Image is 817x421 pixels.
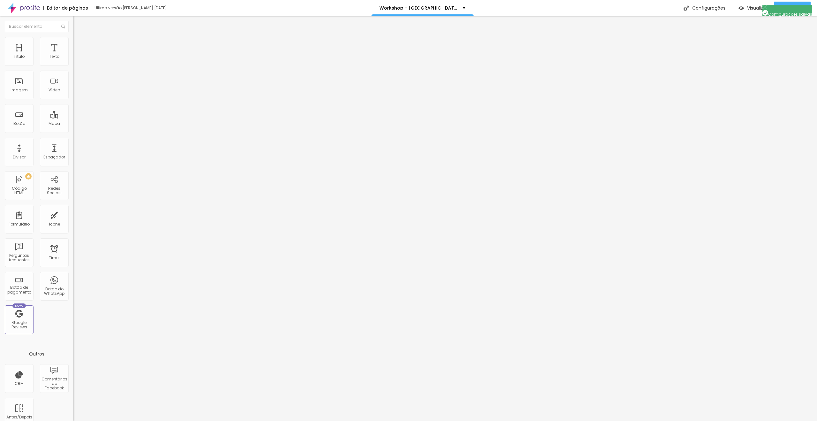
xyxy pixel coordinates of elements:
button: Publicar [774,2,811,14]
span: Configurações salvas [762,11,812,17]
img: Icone [61,25,65,28]
div: Espaçador [43,155,65,159]
div: Mapa [49,121,60,126]
div: CRM [15,381,24,386]
span: Visualizar [747,5,768,11]
button: Visualizar [732,2,774,14]
div: Divisor [13,155,26,159]
div: Botão do WhatsApp [41,287,67,296]
div: Timer [49,256,60,260]
div: Código HTML [6,186,32,195]
div: Antes/Depois [6,415,32,419]
p: Workshop - [GEOGRAPHIC_DATA] [379,6,458,10]
div: Redes Sociais [41,186,67,195]
iframe: Editor [73,16,817,421]
div: Editor de páginas [43,6,88,10]
img: view-1.svg [738,5,744,11]
img: Icone [762,5,767,9]
div: Comentários do Facebook [41,377,67,391]
div: Ícone [49,222,60,226]
div: Título [14,54,25,59]
div: Botão [13,121,25,126]
div: Google Reviews [6,320,32,330]
input: Buscar elemento [5,21,69,32]
div: Botão de pagamento [6,285,32,295]
div: Perguntas frequentes [6,253,32,263]
div: Imagem [11,88,28,92]
div: Formulário [9,222,30,226]
div: Última versão [PERSON_NAME] [DATE] [94,6,168,10]
div: Texto [49,54,59,59]
img: Icone [684,5,689,11]
div: Vídeo [49,88,60,92]
img: Icone [762,10,768,16]
div: Novo [12,303,26,308]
